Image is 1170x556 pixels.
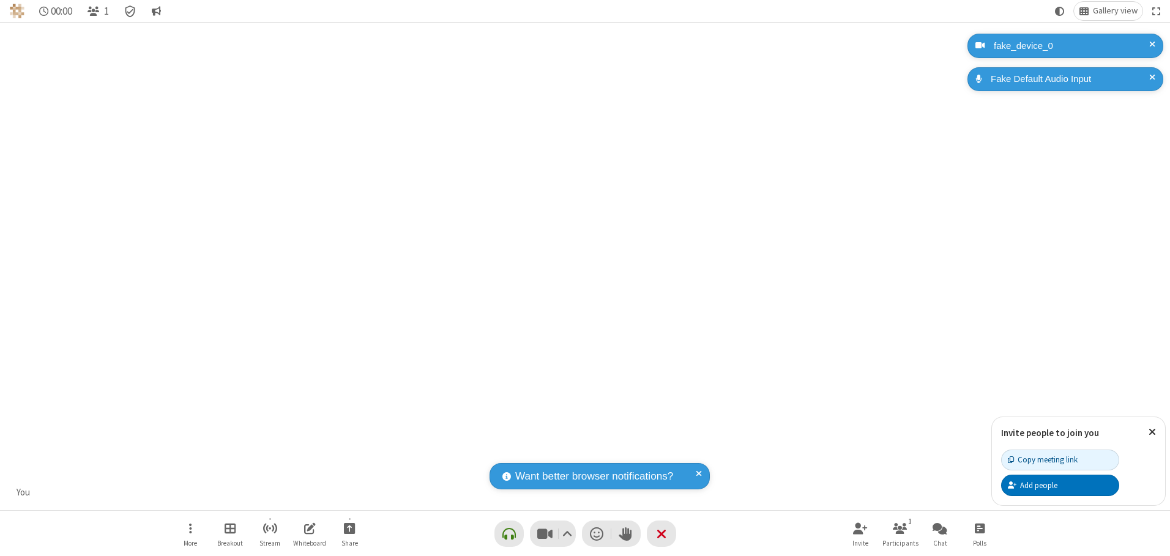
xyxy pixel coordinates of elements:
[882,516,918,551] button: Open participant list
[842,516,879,551] button: Invite participants (Alt+I)
[10,4,24,18] img: QA Selenium DO NOT DELETE OR CHANGE
[293,539,326,547] span: Whiteboard
[1001,427,1099,439] label: Invite people to join you
[905,516,915,527] div: 1
[259,539,280,547] span: Stream
[882,539,918,547] span: Participants
[1001,450,1119,470] button: Copy meeting link
[922,516,958,551] button: Open chat
[146,2,166,20] button: Conversation
[852,539,868,547] span: Invite
[1008,454,1078,465] div: Copy meeting link
[1147,2,1166,20] button: Fullscreen
[494,521,524,547] button: Connect your audio
[559,521,575,547] button: Video setting
[933,539,947,547] span: Chat
[217,539,243,547] span: Breakout
[51,6,72,17] span: 00:00
[611,521,641,547] button: Raise hand
[252,516,288,551] button: Start streaming
[989,39,1154,53] div: fake_device_0
[331,516,368,551] button: Start sharing
[582,521,611,547] button: Send a reaction
[1050,2,1070,20] button: Using system theme
[1093,6,1138,16] span: Gallery view
[973,539,986,547] span: Polls
[1139,417,1165,447] button: Close popover
[341,539,358,547] span: Share
[12,486,35,500] div: You
[530,521,576,547] button: Stop video (Alt+V)
[647,521,676,547] button: End or leave meeting
[104,6,109,17] span: 1
[172,516,209,551] button: Open menu
[212,516,248,551] button: Manage Breakout Rooms
[291,516,328,551] button: Open shared whiteboard
[119,2,142,20] div: Meeting details Encryption enabled
[1074,2,1142,20] button: Change layout
[34,2,78,20] div: Timer
[1001,475,1119,495] button: Add people
[82,2,114,20] button: Open participant list
[961,516,998,551] button: Open poll
[515,469,673,484] span: Want better browser notifications?
[986,72,1154,86] div: Fake Default Audio Input
[184,539,197,547] span: More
